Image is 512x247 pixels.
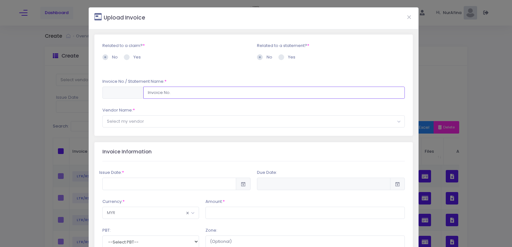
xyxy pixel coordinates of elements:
[186,209,189,217] span: Remove all items
[102,42,145,49] label: Related to a claim?
[257,169,277,176] label: Due Date:
[102,227,111,234] label: PBT:
[103,207,199,219] span: MYR
[257,42,309,49] label: Related to a statement?
[102,207,199,219] span: MYR
[278,54,295,60] label: Yes
[104,14,145,21] small: Upload Invoice
[143,87,405,99] input: Invoice No.
[102,78,167,85] label: Invoice No./ Statement Name:
[401,9,417,25] button: Close
[124,54,141,60] label: Yes
[102,107,135,113] label: Vendor Name:
[205,198,225,205] label: Amount:
[257,54,272,60] label: No
[102,54,118,60] label: No
[205,227,217,234] label: Zone:
[102,198,125,205] label: Currency:
[102,149,152,155] h3: Invoice Information
[107,118,144,124] span: Select my vendor
[99,169,124,176] label: Issue Date:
